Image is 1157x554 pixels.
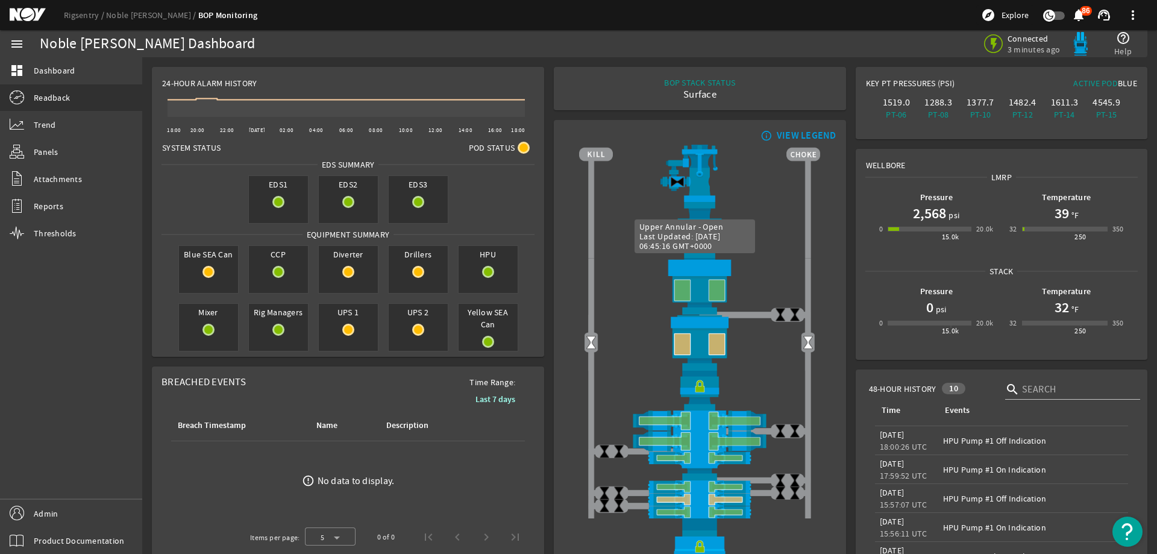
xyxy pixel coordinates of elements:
span: Explore [1002,9,1029,21]
span: Dashboard [34,65,75,77]
img: ValveClose.png [612,499,626,513]
img: ValveClose.png [788,473,802,488]
text: 20:00 [190,127,204,134]
text: 02:00 [280,127,293,134]
button: more_vert [1118,1,1147,30]
img: Valve2Close.png [670,175,685,189]
b: Last 7 days [475,394,515,405]
img: ValveClose.png [597,486,612,500]
text: 22:00 [220,127,234,134]
text: 12:00 [428,127,442,134]
span: EDS SUMMARY [318,159,379,171]
img: PipeRamOpen.png [579,506,820,518]
legacy-datetime-component: [DATE] [880,516,905,527]
span: Readback [34,92,70,104]
div: HPU Pump #1 On Indication [943,521,1123,534]
div: 1288.3 [920,96,957,109]
span: EDS3 [389,176,448,193]
h1: 39 [1055,204,1069,223]
img: Valve2Open.png [584,335,598,350]
button: Open Resource Center [1112,517,1143,547]
img: PipeRamOpen.png [579,480,820,493]
div: PT-10 [962,109,999,121]
a: BOP Monitoring [198,10,258,21]
div: VIEW LEGEND [777,130,836,142]
h1: 0 [926,298,933,317]
img: Bluepod.svg [1068,32,1093,56]
span: Help [1114,45,1132,57]
span: Yellow SEA Can [459,304,518,333]
span: Admin [34,508,58,520]
b: Pressure [920,286,953,297]
div: BOP STACK STATUS [664,77,735,89]
text: 18:00 [511,127,525,134]
img: FlexJoint.png [579,202,820,258]
text: 10:00 [399,127,413,134]
div: 1377.7 [962,96,999,109]
div: Breach Timestamp [176,419,300,432]
h1: 32 [1055,298,1069,317]
img: ValveClose.png [788,307,802,322]
div: Items per page: [250,532,300,544]
span: EDS1 [249,176,308,193]
mat-icon: info_outline [758,131,773,140]
span: Active Pod [1073,78,1118,89]
text: 04:00 [309,127,323,134]
span: Thresholds [34,227,77,239]
div: 32 [1009,223,1017,235]
span: Reports [34,200,63,212]
b: Temperature [1042,286,1091,297]
span: HPU [459,246,518,263]
span: 24-Hour Alarm History [162,77,257,89]
div: 15.0k [942,325,959,337]
span: Connected [1008,33,1060,44]
span: psi [933,303,947,315]
span: Mixer [179,304,238,321]
mat-icon: menu [10,37,24,51]
img: ValveClose.png [773,424,788,438]
button: Last 7 days [466,388,525,410]
legacy-datetime-component: [DATE] [880,458,905,469]
img: PipeRamOpen.png [579,452,820,464]
img: ValveClose.png [612,486,626,500]
div: HPU Pump #1 Off Indication [943,435,1123,447]
div: HPU Pump #1 Off Indication [943,493,1123,505]
span: UPS 2 [389,304,448,321]
input: Search [1022,382,1130,397]
div: PT-14 [1046,109,1083,121]
legacy-datetime-component: 15:57:07 UTC [880,499,927,510]
div: Time [882,404,900,417]
img: RiserAdapter.png [579,145,820,202]
div: No data to display. [318,475,395,487]
span: 48-Hour History [869,383,936,395]
span: Breached Events [161,376,246,388]
div: 20.0k [976,223,994,235]
div: PT-08 [920,109,957,121]
span: Blue SEA Can [179,246,238,263]
span: CCP [249,246,308,263]
mat-icon: notifications [1071,8,1086,22]
span: Rig Managers [249,304,308,321]
span: Attachments [34,173,82,185]
div: 1611.3 [1046,96,1083,109]
div: 32 [1009,317,1017,329]
div: Wellbore [856,150,1147,171]
img: ValveClose.png [597,444,612,459]
img: BopBodyShearBottom.png [579,464,820,480]
legacy-datetime-component: 15:56:11 UTC [880,528,927,539]
img: ValveClose.png [773,473,788,488]
img: UpperAnnularOpen.png [579,258,820,315]
span: Panels [34,146,58,158]
div: Name [316,419,337,432]
div: 350 [1112,223,1124,235]
i: search [1005,382,1020,397]
mat-icon: dashboard [10,63,24,78]
span: Blue [1118,78,1137,89]
div: 1482.4 [1004,96,1041,109]
img: ShearRamOpen.png [579,431,820,452]
text: 14:00 [459,127,472,134]
span: 3 minutes ago [1008,44,1060,55]
div: 0 [879,317,883,329]
span: EDS2 [319,176,378,193]
mat-icon: explore [981,8,996,22]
